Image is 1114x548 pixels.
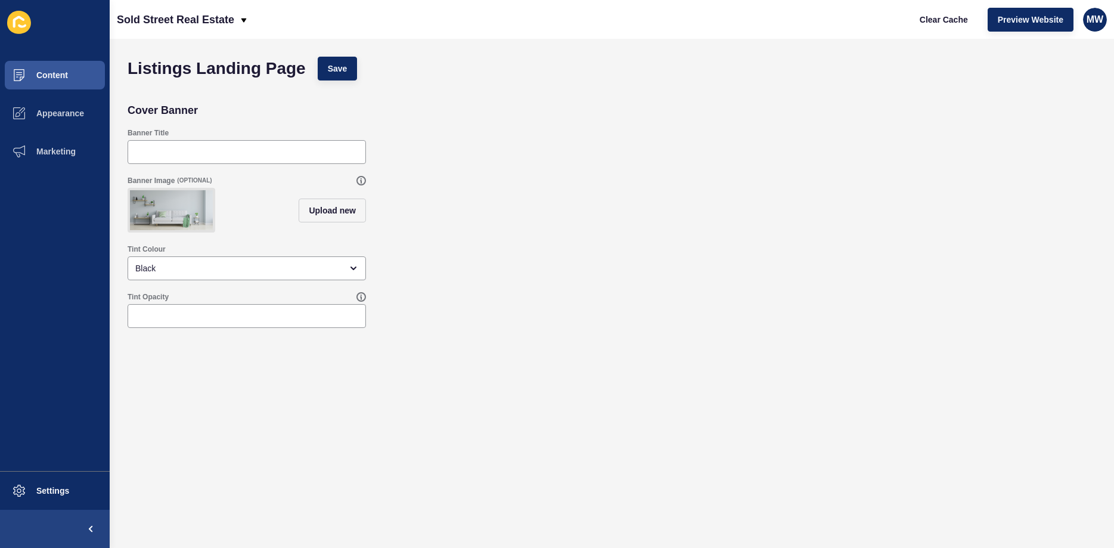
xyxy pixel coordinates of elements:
span: Preview Website [998,14,1063,26]
img: a6aba2ceb3c2d0806ad5c84d54f1a6d4.png [130,190,213,230]
h2: Cover Banner [128,104,198,116]
label: Banner Image [128,176,175,185]
span: Upload new [309,205,356,216]
button: Save [318,57,358,81]
h1: Listings Landing Page [128,63,306,75]
span: (OPTIONAL) [177,177,212,185]
label: Tint Opacity [128,292,169,302]
button: Preview Website [988,8,1073,32]
p: Sold Street Real Estate [117,5,234,35]
span: Clear Cache [920,14,968,26]
button: Upload new [299,199,366,222]
span: MW [1087,14,1103,26]
button: Clear Cache [910,8,978,32]
label: Banner Title [128,128,169,138]
span: Save [328,63,347,75]
label: Tint Colour [128,244,166,254]
div: open menu [128,256,366,280]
